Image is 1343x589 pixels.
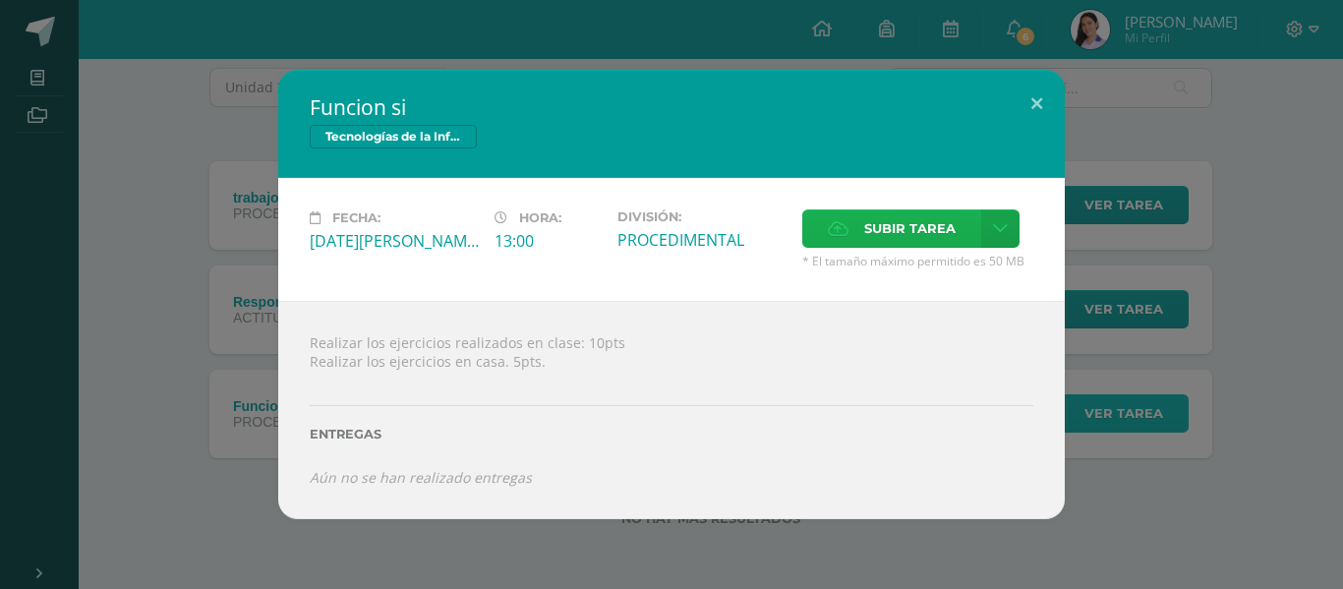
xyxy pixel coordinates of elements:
span: Hora: [519,210,561,225]
div: [DATE][PERSON_NAME] [310,230,479,252]
button: Close (Esc) [1009,70,1065,137]
span: Subir tarea [864,210,956,247]
div: 13:00 [495,230,602,252]
h2: Funcion si [310,93,1033,121]
label: Entregas [310,427,1033,442]
div: Realizar los ejercicios realizados en clase: 10pts Realizar los ejercicios en casa. 5pts. [278,301,1065,518]
i: Aún no se han realizado entregas [310,468,532,487]
div: PROCEDIMENTAL [617,229,787,251]
label: División: [617,209,787,224]
span: Tecnologías de la Información y Comunicación 4 [310,125,477,148]
span: Fecha: [332,210,380,225]
span: * El tamaño máximo permitido es 50 MB [802,253,1033,269]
